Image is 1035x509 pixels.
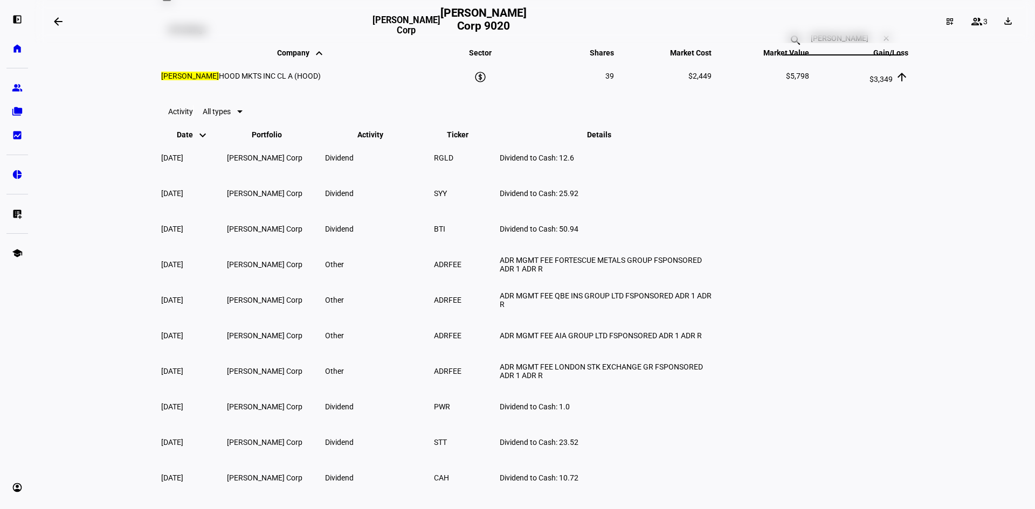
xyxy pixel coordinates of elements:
eth-mat-symbol: list_alt_add [12,208,23,219]
span: [PERSON_NAME] Corp [227,225,302,233]
a: pie_chart [6,164,28,185]
span: $5,798 [786,72,809,80]
span: Other [325,296,344,304]
td: [DATE] [161,318,225,353]
span: [PERSON_NAME] Corp [227,260,302,269]
span: Other [325,367,344,375]
span: Dividend [325,154,354,162]
mat-icon: group [970,15,983,28]
mat-icon: arrow_backwards [52,15,65,28]
mat-icon: arrow_upward [895,71,908,83]
eth-mat-symbol: folder_copy [12,106,23,117]
mat-icon: keyboard_arrow_down [196,129,209,142]
a: home [6,38,28,59]
span: ADR MGMT FEE LONDON STK EXCHANGE GR FSPONSORED ADR 1 ADR R [500,362,703,380]
mat-icon: dashboard_customize [946,17,954,26]
span: [PERSON_NAME] Corp [227,296,302,304]
span: Dividend to Cash: 23.52 [500,438,578,447]
td: [DATE] [161,389,225,424]
span: Dividend to Cash: 1.0 [500,402,570,411]
span: ADR MGMT FEE QBE INS GROUP LTD FSPONSORED ADR 1 ADR R [500,291,712,309]
span: All types [203,107,231,116]
span: Details [587,130,627,139]
span: Dividend [325,473,354,482]
td: [DATE] [161,354,225,388]
span: STT [434,438,447,447]
span: Gain/Loss [857,48,908,57]
eth-mat-symbol: home [12,43,23,54]
span: 39 [605,72,614,80]
span: $3,349 [870,75,893,83]
span: [PERSON_NAME] Corp [227,189,302,198]
span: ADRFEE [434,367,461,375]
span: Dividend [325,438,354,447]
span: Ticker [447,130,485,139]
span: Other [325,331,344,340]
mark: [PERSON_NAME] [161,72,219,80]
span: [PERSON_NAME] Corp [227,154,302,162]
td: [DATE] [161,283,225,317]
span: Market Cost [654,48,712,57]
span: Sector [461,48,500,57]
span: HOOD MKTS INC CL A (HOOD) [161,72,321,80]
mat-icon: download [1003,16,1013,26]
td: [DATE] [161,461,225,495]
span: $2,449 [688,72,712,80]
span: [PERSON_NAME] Corp [227,402,302,411]
span: Activity [357,130,399,139]
span: Dividend [325,225,354,233]
span: BTI [434,225,445,233]
eth-mat-symbol: group [12,82,23,93]
a: bid_landscape [6,124,28,146]
span: ADRFEE [434,296,461,304]
eth-data-table-title: Activity [168,107,193,116]
span: 3 [983,17,988,26]
eth-mat-symbol: account_circle [12,482,23,493]
span: ADR MGMT FEE AIA GROUP LTD FSPONSORED ADR 1 ADR R [500,331,702,340]
span: Company [277,48,326,57]
a: group [6,77,28,99]
span: ADR MGMT FEE FORTESCUE METALS GROUP FSPONSORED ADR 1 ADR R [500,256,702,273]
span: Dividend to Cash: 50.94 [500,225,578,233]
eth-mat-symbol: left_panel_open [12,14,23,25]
mat-icon: keyboard_arrow_up [313,47,326,60]
td: [DATE] [161,176,225,211]
span: Dividend to Cash: 10.72 [500,473,578,482]
span: Shares [574,48,614,57]
span: PWR [434,402,450,411]
h3: [PERSON_NAME] Corp [372,15,440,36]
span: Dividend [325,402,354,411]
span: RGLD [434,154,453,162]
span: Dividend [325,189,354,198]
span: [PERSON_NAME] Corp [227,331,302,340]
eth-mat-symbol: pie_chart [12,169,23,180]
span: [PERSON_NAME] Corp [227,438,302,447]
span: Dividend to Cash: 12.6 [500,154,574,162]
span: Portfolio [252,130,298,139]
span: Date [177,130,209,139]
span: ADRFEE [434,331,461,340]
span: CAH [434,473,449,482]
span: SYY [434,189,447,198]
a: folder_copy [6,101,28,122]
eth-mat-symbol: school [12,248,23,259]
span: Dividend to Cash: 25.92 [500,189,578,198]
td: [DATE] [161,141,225,175]
eth-mat-symbol: bid_landscape [12,130,23,141]
td: [DATE] [161,212,225,246]
h2: [PERSON_NAME] Corp 9020 [440,6,527,37]
span: ADRFEE [434,260,461,269]
td: [DATE] [161,425,225,459]
span: Market Value [747,48,809,57]
span: [PERSON_NAME] Corp [227,473,302,482]
span: Other [325,260,344,269]
td: [DATE] [161,247,225,282]
span: [PERSON_NAME] Corp [227,367,302,375]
